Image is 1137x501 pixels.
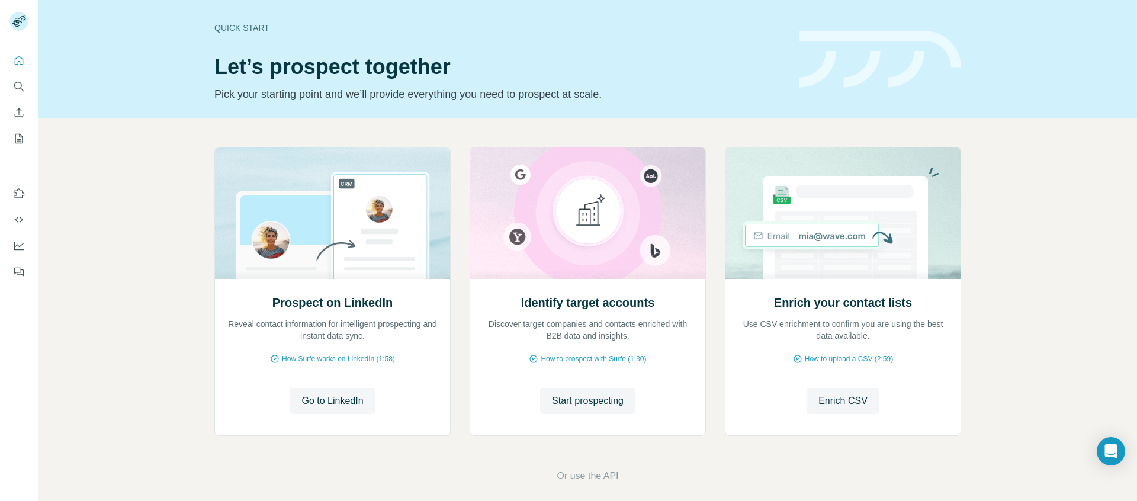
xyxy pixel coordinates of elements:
[818,394,868,408] span: Enrich CSV
[737,318,949,342] p: Use CSV enrichment to confirm you are using the best data available.
[805,354,893,364] span: How to upload a CSV (2:59)
[9,50,28,71] button: Quick start
[214,86,785,102] p: Pick your starting point and we’ll provide everything you need to prospect at scale.
[214,147,451,279] img: Prospect on LinkedIn
[214,55,785,79] h1: Let’s prospect together
[557,469,618,483] button: Or use the API
[9,102,28,123] button: Enrich CSV
[9,261,28,282] button: Feedback
[227,318,438,342] p: Reveal contact information for intelligent prospecting and instant data sync.
[482,318,693,342] p: Discover target companies and contacts enriched with B2B data and insights.
[301,394,363,408] span: Go to LinkedIn
[725,147,961,279] img: Enrich your contact lists
[552,394,624,408] span: Start prospecting
[541,354,646,364] span: How to prospect with Surfe (1:30)
[9,76,28,97] button: Search
[9,183,28,204] button: Use Surfe on LinkedIn
[521,294,655,311] h2: Identify target accounts
[282,354,395,364] span: How Surfe works on LinkedIn (1:58)
[807,388,879,414] button: Enrich CSV
[214,22,785,34] div: Quick start
[470,147,706,279] img: Identify target accounts
[540,388,635,414] button: Start prospecting
[9,209,28,230] button: Use Surfe API
[1097,437,1125,465] div: Open Intercom Messenger
[272,294,393,311] h2: Prospect on LinkedIn
[9,235,28,256] button: Dashboard
[290,388,375,414] button: Go to LinkedIn
[9,128,28,149] button: My lists
[774,294,912,311] h2: Enrich your contact lists
[799,31,961,88] img: banner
